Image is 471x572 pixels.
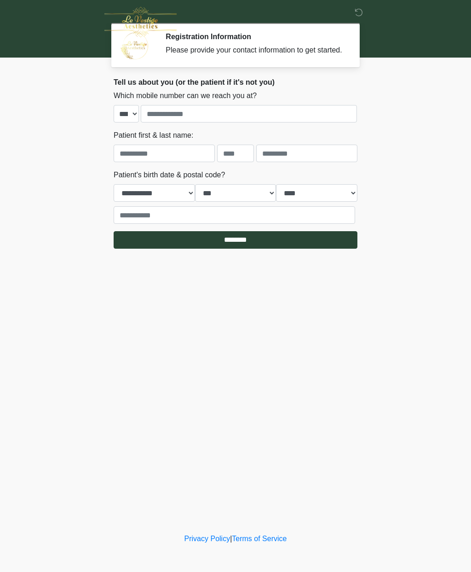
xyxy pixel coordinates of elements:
label: Patient's birth date & postal code? [114,169,225,181]
a: Privacy Policy [184,535,230,543]
a: Terms of Service [232,535,287,543]
img: Agent Avatar [121,32,148,60]
div: Please provide your contact information to get started. [166,45,344,56]
label: Which mobile number can we reach you at? [114,90,257,101]
a: | [230,535,232,543]
h2: Tell us about you (or the patient if it's not you) [114,78,357,87]
img: Le Vestige Aesthetics Logo [104,7,177,37]
label: Patient first & last name: [114,130,193,141]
